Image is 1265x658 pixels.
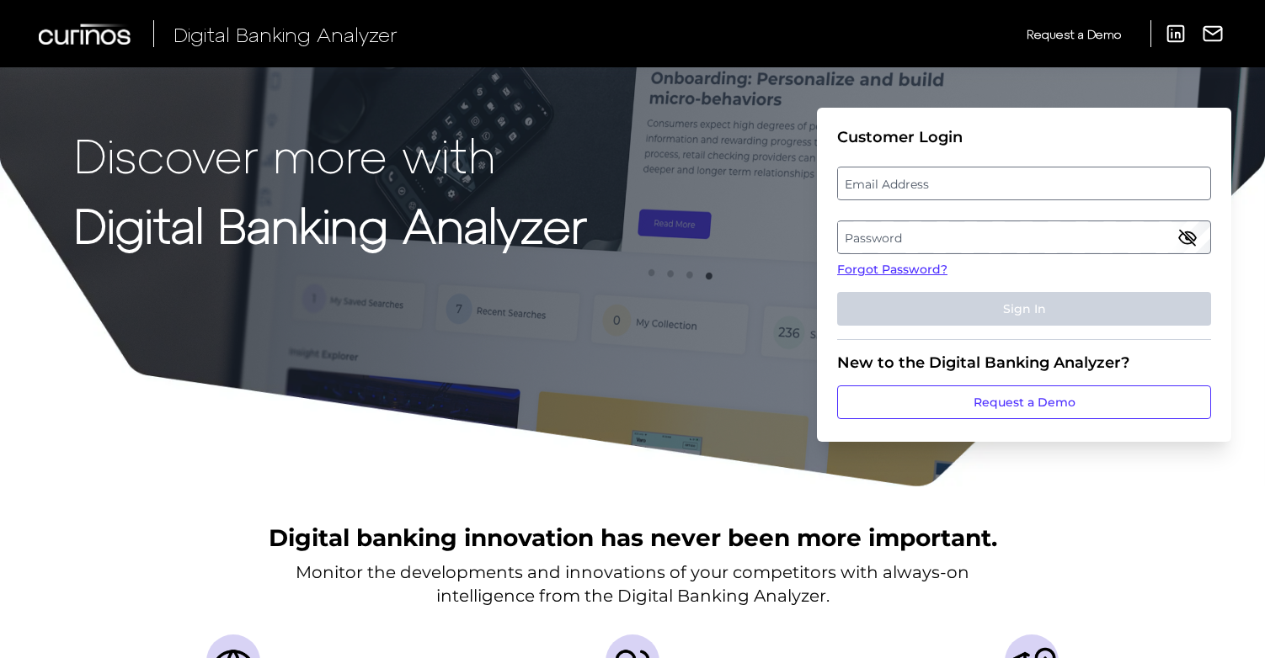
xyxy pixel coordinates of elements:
strong: Digital Banking Analyzer [74,196,587,252]
button: Sign In [837,292,1211,326]
img: Curinos [39,24,133,45]
div: Customer Login [837,128,1211,146]
label: Password [838,222,1209,252]
label: Email Address [838,168,1209,199]
a: Forgot Password? [837,261,1211,279]
h2: Digital banking innovation has never been more important. [269,522,997,554]
a: Request a Demo [837,385,1211,419]
p: Monitor the developments and innovations of your competitors with always-on intelligence from the... [296,560,969,608]
span: Digital Banking Analyzer [173,22,398,46]
p: Discover more with [74,128,587,181]
span: Request a Demo [1027,27,1121,41]
a: Request a Demo [1027,20,1121,48]
div: New to the Digital Banking Analyzer? [837,353,1211,372]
